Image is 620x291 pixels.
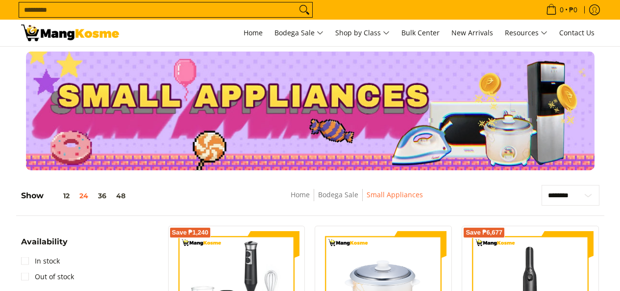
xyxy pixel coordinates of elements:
[274,27,323,39] span: Bodega Sale
[554,20,599,46] a: Contact Us
[297,2,312,17] button: Search
[74,192,93,200] button: 24
[505,27,547,39] span: Resources
[397,20,445,46] a: Bulk Center
[93,192,111,200] button: 36
[172,230,209,236] span: Save ₱1,240
[401,28,440,37] span: Bulk Center
[44,192,74,200] button: 12
[239,20,268,46] a: Home
[466,230,502,236] span: Save ₱6,677
[559,28,595,37] span: Contact Us
[335,27,390,39] span: Shop by Class
[21,238,68,253] summary: Open
[446,20,498,46] a: New Arrivals
[318,190,358,199] a: Bodega Sale
[129,20,599,46] nav: Main Menu
[270,20,328,46] a: Bodega Sale
[568,6,579,13] span: ₱0
[111,192,130,200] button: 48
[21,253,60,269] a: In stock
[21,269,74,285] a: Out of stock
[21,191,130,201] h5: Show
[244,28,263,37] span: Home
[543,4,580,15] span: •
[558,6,565,13] span: 0
[21,25,119,41] img: Small Appliances l Mang Kosme: Home Appliances Warehouse Sale | Page 2
[367,190,423,199] a: Small Appliances
[330,20,395,46] a: Shop by Class
[291,190,310,199] a: Home
[219,189,495,211] nav: Breadcrumbs
[451,28,493,37] span: New Arrivals
[500,20,552,46] a: Resources
[21,238,68,246] span: Availability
